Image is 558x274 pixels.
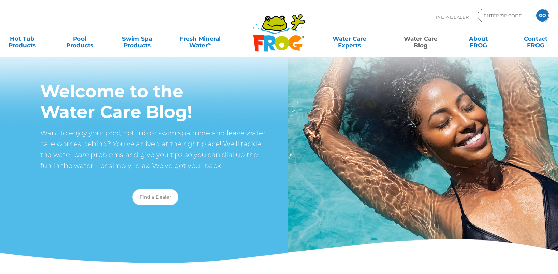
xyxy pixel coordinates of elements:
a: Swim SpaProducts [115,32,160,45]
a: Water CareBlog [399,32,443,45]
p: Want to enjoy your pool, hot tub or swim spa more and leave water care worries behind? You’ve arr... [40,127,270,171]
a: ContactFROG [513,32,558,45]
input: Zip Code Form [483,11,529,20]
a: Fresh MineralWater∞ [172,32,228,45]
a: Water CareExperts [313,32,386,45]
a: PoolProducts [57,32,102,45]
a: Find a Dealer [132,189,178,205]
input: GO [536,9,548,22]
a: AboutFROG [456,32,501,45]
p: Find A Dealer [433,9,469,26]
sup: ∞ [208,41,211,46]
